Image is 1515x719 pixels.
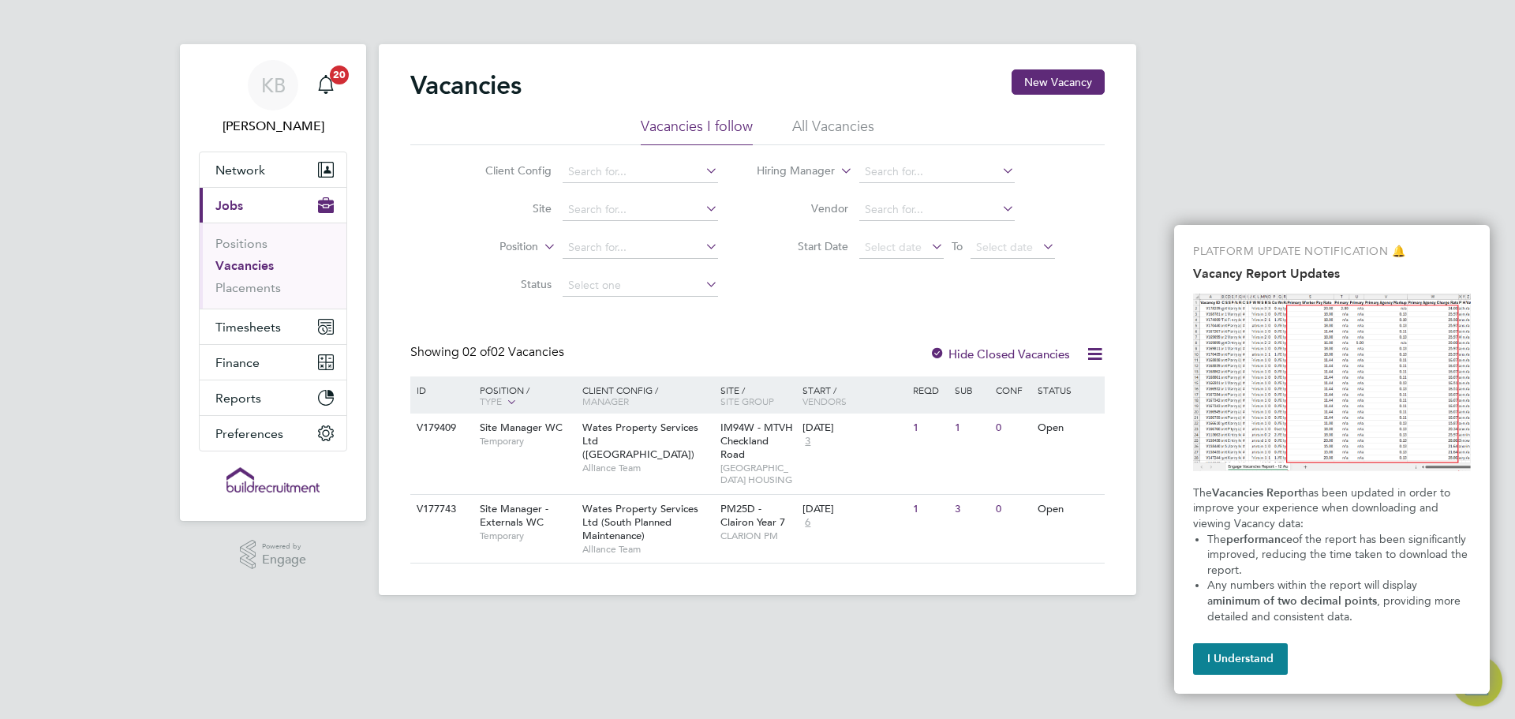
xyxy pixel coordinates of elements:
a: Vacancies [215,258,274,273]
div: Status [1034,376,1102,403]
span: Site Manager - Externals WC [480,502,548,529]
span: Reports [215,391,261,406]
span: of the report has been significantly improved, reducing the time taken to download the report. [1207,533,1471,577]
span: Alliance Team [582,543,713,556]
span: Network [215,163,265,178]
label: Hide Closed Vacancies [930,346,1070,361]
div: 0 [992,414,1033,443]
span: Alliance Team [582,462,713,474]
div: Start / [799,376,909,414]
span: IM94W - MTVH Checkland Road [720,421,793,461]
div: Open [1034,414,1102,443]
span: Site Group [720,395,774,407]
input: Select one [563,275,718,297]
span: Jobs [215,198,243,213]
label: Client Config [461,163,552,178]
h2: Vacancy Report Updates [1193,266,1471,281]
div: 3 [951,495,992,524]
span: Site Manager WC [480,421,563,434]
li: Vacancies I follow [641,117,753,145]
input: Search for... [859,199,1015,221]
span: 3 [802,435,813,448]
label: Status [461,277,552,291]
span: Type [480,395,502,407]
a: Placements [215,280,281,295]
div: [DATE] [802,421,905,435]
span: 20 [330,66,349,84]
div: Reqd [909,376,950,403]
nav: Main navigation [180,44,366,521]
div: Client Config / [578,376,716,414]
span: Kristian Booth [199,117,347,136]
a: Go to account details [199,60,347,136]
div: Vacancy Report Updates [1174,225,1490,694]
a: Go to home page [199,467,347,492]
label: Position [447,239,538,255]
div: Sub [951,376,992,403]
span: Vendors [802,395,847,407]
span: Wates Property Services Ltd (South Planned Maintenance) [582,502,698,542]
input: Search for... [563,199,718,221]
div: Showing [410,344,567,361]
button: I Understand [1193,643,1288,675]
strong: performance [1226,533,1292,546]
span: PM25D - Clairon Year 7 [720,502,785,529]
div: V177743 [413,495,468,524]
span: Timesheets [215,320,281,335]
span: Finance [215,355,260,370]
span: Engage [262,553,306,567]
input: Search for... [563,161,718,183]
input: Search for... [563,237,718,259]
div: Position / [468,376,578,416]
span: CLARION PM [720,530,795,542]
div: 1 [951,414,992,443]
h2: Vacancies [410,69,522,101]
label: Start Date [757,239,848,253]
span: Manager [582,395,629,407]
strong: minimum of two decimal points [1213,594,1377,608]
span: To [947,236,967,257]
span: Any numbers within the report will display a [1207,579,1420,608]
div: 1 [909,495,950,524]
div: [DATE] [802,503,905,516]
div: Open [1034,495,1102,524]
span: has been updated in order to improve your experience when downloading and viewing Vacancy data: [1193,486,1453,530]
button: New Vacancy [1012,69,1105,95]
input: Search for... [859,161,1015,183]
span: Temporary [480,530,574,542]
img: Highlight Columns with Numbers in the Vacancies Report [1193,294,1471,471]
li: All Vacancies [792,117,874,145]
div: 1 [909,414,950,443]
img: buildrec-logo-retina.png [226,467,320,492]
span: , providing more detailed and consistent data. [1207,594,1464,624]
span: 02 Vacancies [462,344,564,360]
span: Preferences [215,426,283,441]
label: Vendor [757,201,848,215]
label: Hiring Manager [744,163,835,179]
div: V179409 [413,414,468,443]
label: Site [461,201,552,215]
div: ID [413,376,468,403]
div: Conf [992,376,1033,403]
span: [GEOGRAPHIC_DATA] HOUSING [720,462,795,486]
span: Wates Property Services Ltd ([GEOGRAPHIC_DATA]) [582,421,698,461]
div: Site / [716,376,799,414]
span: Temporary [480,435,574,448]
span: 02 of [462,344,491,360]
span: 6 [802,516,813,530]
span: Select date [976,240,1033,254]
strong: Vacancies Report [1212,486,1302,500]
span: Powered by [262,540,306,553]
span: The [1207,533,1226,546]
span: KB [261,75,286,95]
span: The [1193,486,1212,500]
a: Positions [215,236,267,251]
div: 0 [992,495,1033,524]
p: PLATFORM UPDATE NOTIFICATION 🔔 [1193,244,1471,260]
span: Select date [865,240,922,254]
